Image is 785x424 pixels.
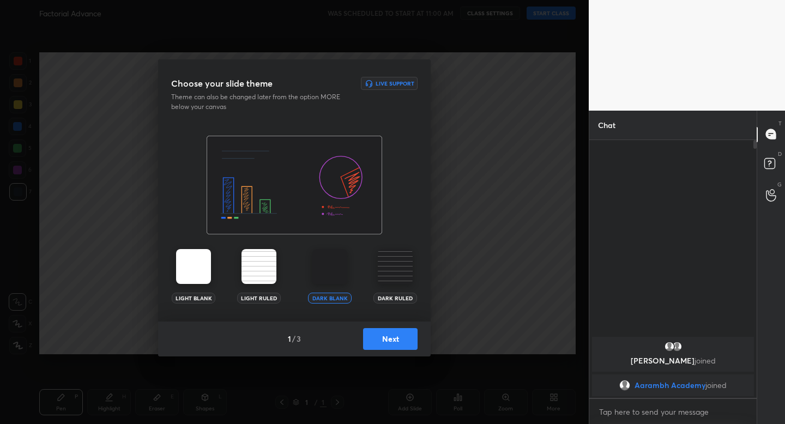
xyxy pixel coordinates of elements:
[292,333,295,344] h4: /
[312,249,347,284] img: darkTheme.aa1caeba.svg
[664,341,675,352] img: default.png
[288,333,291,344] h4: 1
[599,356,747,365] p: [PERSON_NAME]
[207,136,382,235] img: darkThemeBanner.f801bae7.svg
[777,180,782,189] p: G
[619,380,630,391] img: default.png
[635,381,705,390] span: Aarambh Academy
[171,77,273,90] h3: Choose your slide theme
[376,81,414,86] h6: Live Support
[176,249,211,284] img: lightTheme.5bb83c5b.svg
[373,293,417,304] div: Dark Ruled
[241,249,276,284] img: lightRuledTheme.002cd57a.svg
[297,333,301,344] h4: 3
[363,328,418,350] button: Next
[778,150,782,158] p: D
[589,111,624,140] p: Chat
[672,341,683,352] img: default.png
[172,293,215,304] div: Light Blank
[705,381,727,390] span: joined
[695,355,716,366] span: joined
[589,335,757,398] div: grid
[308,293,352,304] div: Dark Blank
[237,293,281,304] div: Light Ruled
[171,92,348,112] p: Theme can also be changed later from the option MORE below your canvas
[778,119,782,128] p: T
[378,249,413,284] img: darkRuledTheme.359fb5fd.svg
